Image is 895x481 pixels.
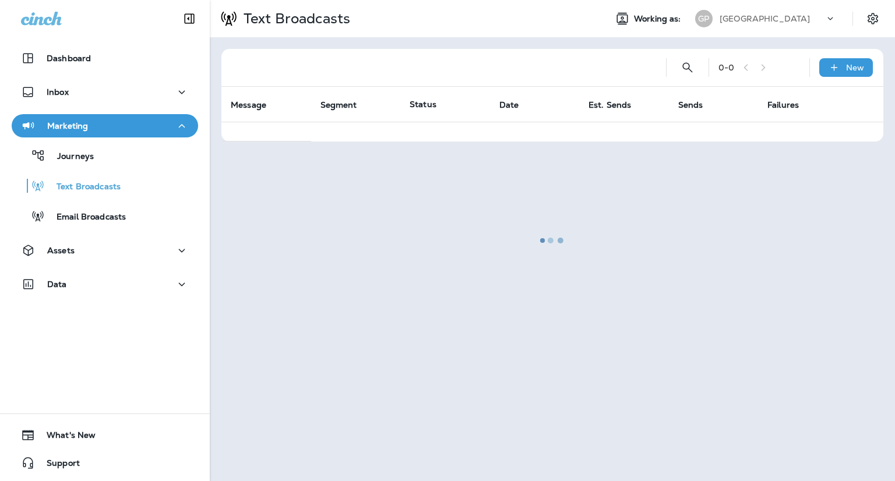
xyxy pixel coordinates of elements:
[45,151,94,162] p: Journeys
[12,423,198,447] button: What's New
[12,273,198,296] button: Data
[12,114,198,137] button: Marketing
[35,458,80,472] span: Support
[173,7,206,30] button: Collapse Sidebar
[12,451,198,475] button: Support
[12,143,198,168] button: Journeys
[45,212,126,223] p: Email Broadcasts
[47,280,67,289] p: Data
[12,239,198,262] button: Assets
[12,204,198,228] button: Email Broadcasts
[47,121,88,130] p: Marketing
[35,430,96,444] span: What's New
[846,63,864,72] p: New
[12,80,198,104] button: Inbox
[47,246,75,255] p: Assets
[45,182,121,193] p: Text Broadcasts
[12,174,198,198] button: Text Broadcasts
[12,47,198,70] button: Dashboard
[47,87,69,97] p: Inbox
[47,54,91,63] p: Dashboard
